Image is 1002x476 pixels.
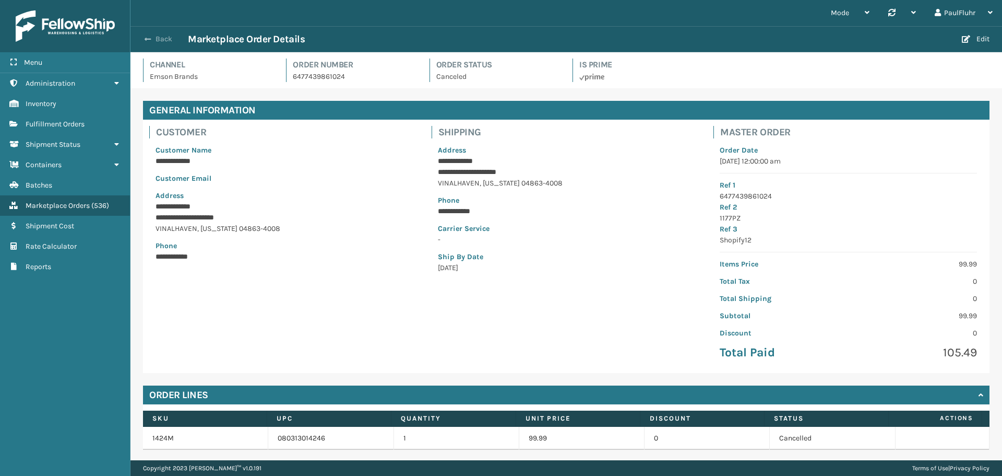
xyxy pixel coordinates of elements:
[855,259,977,270] p: 99.99
[720,180,977,191] p: Ref 1
[720,345,842,361] p: Total Paid
[962,36,970,43] i: Edit
[720,235,977,246] p: Shopify12
[959,34,993,44] button: Edit
[152,414,257,423] label: SKU
[579,59,703,71] h4: Is Prime
[950,465,989,472] a: Privacy Policy
[770,427,895,450] td: Cancelled
[152,434,174,443] a: 1424M
[720,202,977,213] p: Ref 2
[26,99,56,108] span: Inventory
[149,389,208,401] h4: Order Lines
[26,181,52,190] span: Batches
[438,234,695,245] p: -
[720,328,842,339] p: Discount
[26,120,85,129] span: Fulfillment Orders
[720,310,842,321] p: Subtotal
[892,410,980,427] span: Actions
[438,146,466,155] span: Address
[156,173,413,184] p: Customer Email
[26,201,90,210] span: Marketplace Orders
[645,427,770,450] td: 0
[293,71,416,82] p: 6477439861024
[650,414,755,423] label: Discount
[720,224,977,235] p: Ref 3
[26,262,51,271] span: Reports
[720,293,842,304] p: Total Shipping
[720,276,842,287] p: Total Tax
[855,310,977,321] p: 99.99
[831,8,849,17] span: Mode
[26,242,77,251] span: Rate Calculator
[156,240,413,251] p: Phone
[24,58,42,67] span: Menu
[438,262,695,273] p: [DATE]
[855,328,977,339] p: 0
[912,465,948,472] a: Terms of Use
[438,223,695,234] p: Carrier Service
[156,223,413,234] p: VINALHAVEN , [US_STATE] 04863-4008
[720,213,977,224] p: 1177PZ
[720,259,842,270] p: Items Price
[912,460,989,476] div: |
[438,251,695,262] p: Ship By Date
[143,101,989,120] h4: General Information
[277,414,381,423] label: UPC
[188,33,305,45] h3: Marketplace Order Details
[438,195,695,206] p: Phone
[526,414,630,423] label: Unit Price
[143,460,261,476] p: Copyright 2023 [PERSON_NAME]™ v 1.0.191
[720,145,977,156] p: Order Date
[855,276,977,287] p: 0
[140,34,188,44] button: Back
[436,71,560,82] p: Canceled
[268,427,393,450] td: 080313014246
[156,126,419,138] h4: Customer
[720,191,977,202] p: 6477439861024
[16,10,115,42] img: logo
[150,71,273,82] p: Emson Brands
[855,293,977,304] p: 0
[720,156,977,167] p: [DATE] 12:00:00 am
[293,59,416,71] h4: Order Number
[401,414,506,423] label: Quantity
[150,59,273,71] h4: Channel
[438,126,701,138] h4: Shipping
[26,222,74,230] span: Shipment Cost
[774,414,879,423] label: Status
[720,126,983,138] h4: Master Order
[156,191,184,200] span: Address
[438,178,695,189] p: VINALHAVEN , [US_STATE] 04863-4008
[26,140,80,149] span: Shipment Status
[26,160,62,169] span: Containers
[855,345,977,361] p: 105.49
[156,145,413,156] p: Customer Name
[394,427,519,450] td: 1
[26,79,75,88] span: Administration
[91,201,109,210] span: ( 536 )
[436,59,560,71] h4: Order Status
[519,427,645,450] td: 99.99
